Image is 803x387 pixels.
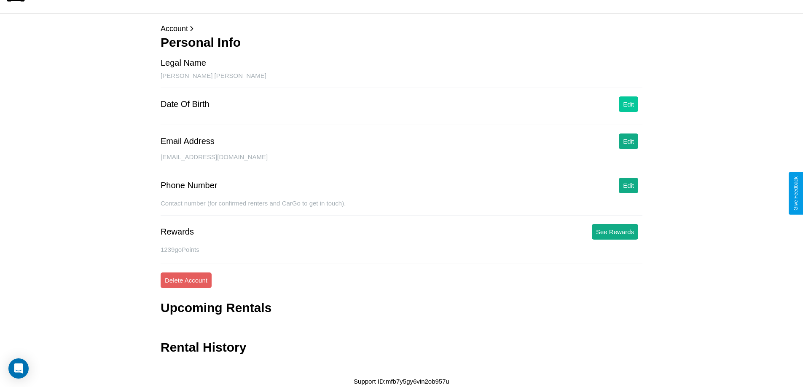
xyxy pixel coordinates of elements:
button: Edit [619,133,638,149]
div: [PERSON_NAME] [PERSON_NAME] [161,72,642,88]
div: Phone Number [161,181,218,190]
div: Date Of Birth [161,99,209,109]
h3: Rental History [161,340,246,355]
div: Give Feedback [793,176,799,211]
button: Edit [619,96,638,112]
button: Delete Account [161,272,212,288]
div: Open Intercom Messenger [8,358,29,379]
div: [EMAIL_ADDRESS][DOMAIN_NAME] [161,153,642,169]
button: See Rewards [592,224,638,240]
p: Support ID: mfb7y5gy6vin2ob957u [354,376,449,387]
div: Rewards [161,227,194,237]
h3: Personal Info [161,35,642,50]
p: 1239 goPoints [161,244,642,255]
div: Legal Name [161,58,206,68]
div: Contact number (for confirmed renters and CarGo to get in touch). [161,200,642,216]
p: Account [161,22,642,35]
h3: Upcoming Rentals [161,301,271,315]
div: Email Address [161,136,215,146]
button: Edit [619,178,638,193]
